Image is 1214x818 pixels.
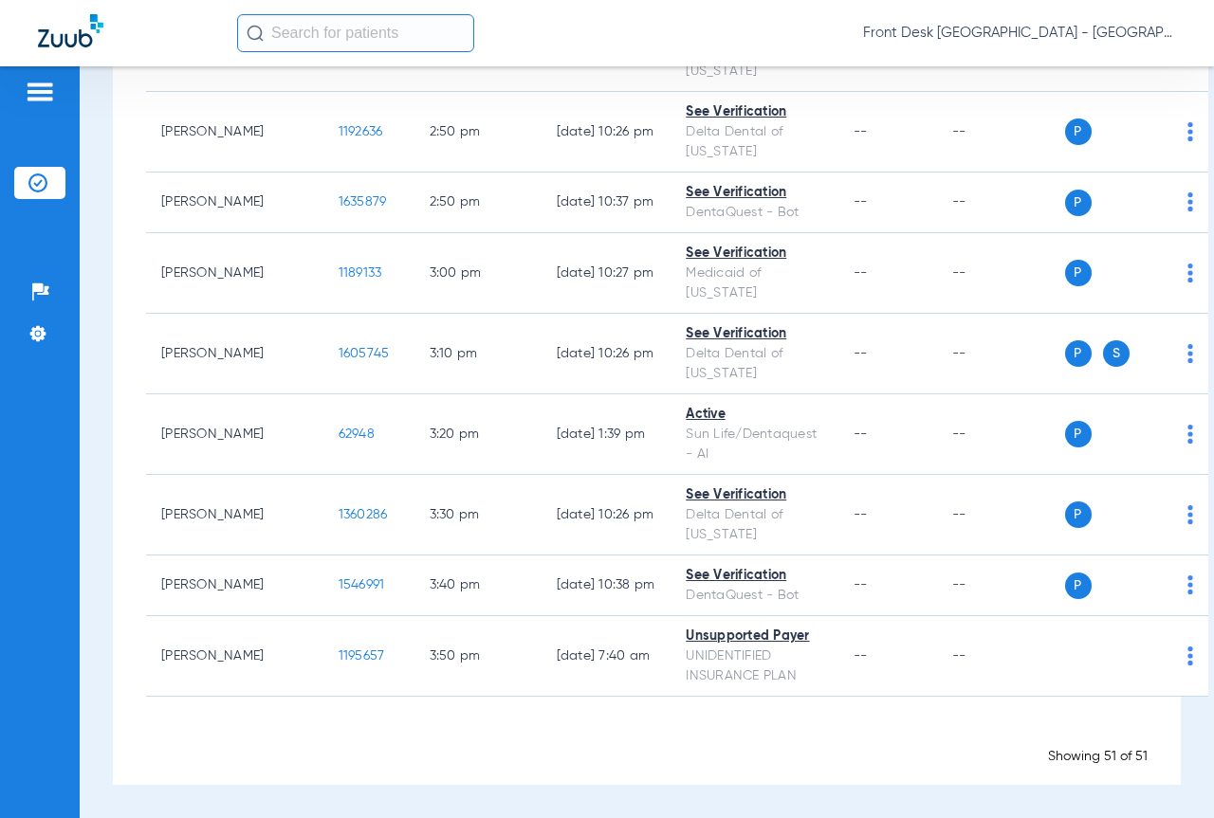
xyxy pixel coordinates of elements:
[1065,421,1092,447] span: P
[854,578,868,591] span: --
[854,266,868,280] span: --
[414,173,542,233] td: 2:50 PM
[1187,192,1193,211] img: group-dot-blue.svg
[237,14,474,52] input: Search for patients
[542,616,671,697] td: [DATE] 7:40 AM
[1187,344,1193,363] img: group-dot-blue.svg
[1065,340,1092,367] span: P
[146,173,323,233] td: [PERSON_NAME]
[542,475,671,555] td: [DATE] 10:26 PM
[686,122,822,162] div: Delta Dental of [US_STATE]
[38,14,103,47] img: Zuub Logo
[542,92,671,173] td: [DATE] 10:26 PM
[339,649,385,663] span: 1195657
[339,125,383,138] span: 1192636
[854,649,868,663] span: --
[686,244,822,264] div: See Verification
[1187,122,1193,141] img: group-dot-blue.svg
[414,475,542,555] td: 3:30 PM
[863,24,1176,43] span: Front Desk [GEOGRAPHIC_DATA] - [GEOGRAPHIC_DATA] | My Community Dental Centers
[937,616,1065,697] td: --
[1065,190,1092,216] span: P
[339,195,387,209] span: 1635879
[339,266,382,280] span: 1189133
[854,427,868,441] span: --
[247,25,264,42] img: Search Icon
[686,324,822,344] div: See Verification
[686,566,822,586] div: See Verification
[854,347,868,360] span: --
[937,233,1065,314] td: --
[854,508,868,521] span: --
[686,586,822,606] div: DentaQuest - Bot
[937,92,1065,173] td: --
[686,405,822,425] div: Active
[854,195,868,209] span: --
[937,475,1065,555] td: --
[1187,575,1193,594] img: group-dot-blue.svg
[1065,118,1092,145] span: P
[937,394,1065,475] td: --
[1187,646,1193,665] img: group-dot-blue.svg
[1103,340,1130,367] span: S
[686,183,822,203] div: See Verification
[339,508,388,521] span: 1360286
[937,555,1065,616] td: --
[686,485,822,505] div: See Verification
[686,264,822,303] div: Medicaid of [US_STATE]
[686,425,822,464] div: Sun Life/Dentaquest - AI
[1187,264,1193,282] img: group-dot-blue.svg
[414,92,542,173] td: 2:50 PM
[1065,501,1092,528] span: P
[686,203,822,223] div: DentaQuest - Bot
[339,578,385,591] span: 1546991
[146,92,323,173] td: [PERSON_NAME]
[414,616,542,697] td: 3:50 PM
[854,125,868,138] span: --
[146,394,323,475] td: [PERSON_NAME]
[1187,505,1193,524] img: group-dot-blue.svg
[542,394,671,475] td: [DATE] 1:39 PM
[146,233,323,314] td: [PERSON_NAME]
[937,173,1065,233] td: --
[414,394,542,475] td: 3:20 PM
[1065,573,1092,599] span: P
[1119,727,1214,818] iframe: Chat Widget
[686,344,822,384] div: Delta Dental of [US_STATE]
[146,475,323,555] td: [PERSON_NAME]
[414,314,542,394] td: 3:10 PM
[146,616,323,697] td: [PERSON_NAME]
[414,555,542,616] td: 3:40 PM
[542,233,671,314] td: [DATE] 10:27 PM
[686,102,822,122] div: See Verification
[414,233,542,314] td: 3:00 PM
[1065,260,1092,286] span: P
[686,646,822,686] div: UNIDENTIFIED INSURANCE PLAN
[1048,750,1148,763] span: Showing 51 of 51
[339,427,375,441] span: 62948
[339,347,390,360] span: 1605745
[542,555,671,616] td: [DATE] 10:38 PM
[1187,425,1193,444] img: group-dot-blue.svg
[146,314,323,394] td: [PERSON_NAME]
[686,627,822,646] div: Unsupported Payer
[25,81,55,103] img: hamburger-icon
[146,555,323,616] td: [PERSON_NAME]
[542,314,671,394] td: [DATE] 10:26 PM
[542,173,671,233] td: [DATE] 10:37 PM
[686,505,822,545] div: Delta Dental of [US_STATE]
[937,314,1065,394] td: --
